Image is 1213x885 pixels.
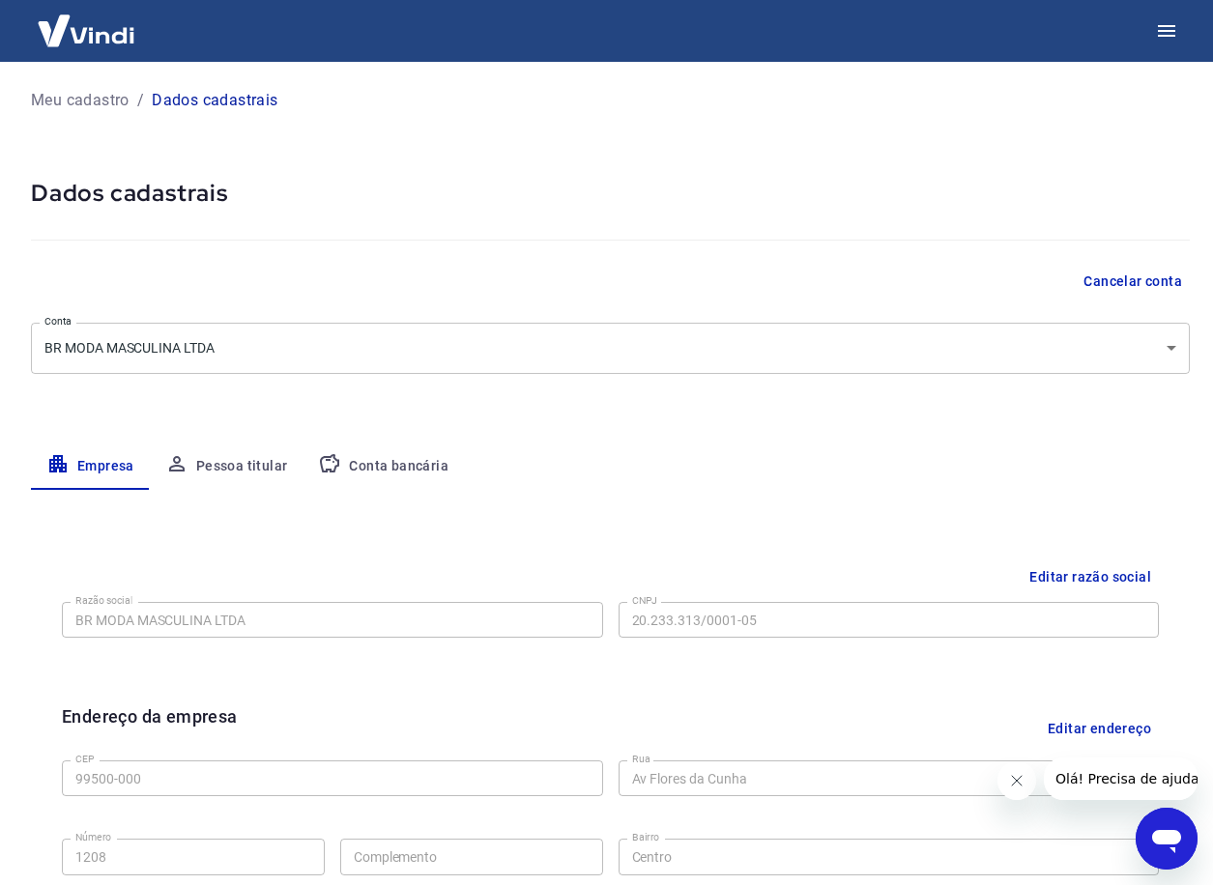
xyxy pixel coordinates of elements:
p: / [137,89,144,112]
button: Cancelar conta [1076,264,1190,300]
label: Conta [44,314,72,328]
img: Vindi [23,1,149,60]
iframe: Botão para abrir a janela de mensagens [1136,808,1198,870]
label: Número [75,830,111,844]
button: Pessoa titular [150,443,303,490]
button: Conta bancária [303,443,464,490]
button: Editar endereço [1040,703,1159,753]
button: Editar razão social [1022,559,1159,595]
label: Rua [632,752,650,766]
h6: Endereço da empresa [62,703,238,753]
label: CNPJ [632,593,657,608]
button: Empresa [31,443,150,490]
iframe: Fechar mensagem [997,761,1036,800]
label: Bairro [632,830,659,844]
label: CEP [75,752,94,766]
a: Meu cadastro [31,89,130,112]
span: Olá! Precisa de ajuda? [12,14,162,29]
h5: Dados cadastrais [31,178,1190,209]
label: Razão social [75,593,132,608]
p: Dados cadastrais [152,89,277,112]
div: BR MODA MASCULINA LTDA [31,323,1190,374]
iframe: Mensagem da empresa [1044,757,1198,800]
